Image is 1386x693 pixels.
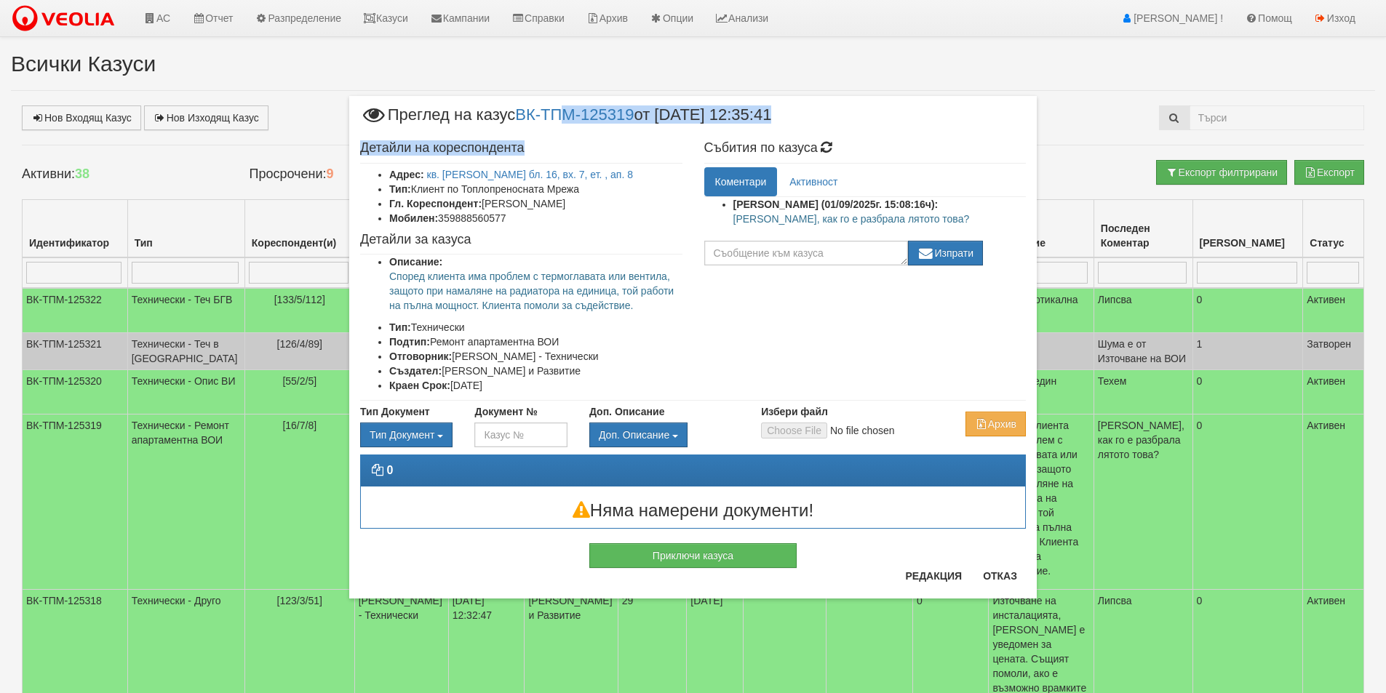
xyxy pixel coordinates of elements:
button: Изпрати [908,241,984,265]
span: Доп. Описание [599,429,669,441]
li: [PERSON_NAME] [389,196,682,211]
strong: [PERSON_NAME] (01/09/2025г. 15:08:16ч): [733,199,939,210]
p: Според клиента има проблем с термоглавата или вентила, защото при намаляне на радиатора на единиц... [389,269,682,313]
li: 359888560577 [389,211,682,225]
b: Подтип: [389,336,430,348]
a: Активност [778,167,848,196]
a: Коментари [704,167,778,196]
h3: Няма намерени документи! [361,501,1025,520]
li: Ремонт апартаментна ВОИ [389,335,682,349]
button: Архив [965,412,1026,436]
div: Двоен клик, за изчистване на избраната стойност. [589,422,739,447]
h4: Детайли на кореспондента [360,141,682,156]
button: Отказ [974,564,1026,588]
li: Клиент по Топлопреносната Мрежа [389,182,682,196]
span: Тип Документ [370,429,434,441]
label: Избери файл [761,404,828,419]
label: Тип Документ [360,404,430,419]
input: Казус № [474,422,567,447]
h4: Детайли за казуса [360,233,682,247]
label: Документ № [474,404,537,419]
li: [DATE] [389,378,682,393]
label: Доп. Описание [589,404,664,419]
b: Краен Срок: [389,380,450,391]
b: Мобилен: [389,212,438,224]
li: [PERSON_NAME] и Развитие [389,364,682,378]
span: Преглед на казус от [DATE] 12:35:41 [360,107,771,134]
p: [PERSON_NAME], как го е разбрала лятото това? [733,212,1027,226]
button: Доп. Описание [589,422,688,447]
a: кв. [PERSON_NAME] бл. 16, вх. 7, ет. , ап. 8 [427,169,634,180]
button: Тип Документ [360,422,453,447]
b: Гл. Кореспондент: [389,198,482,209]
b: Отговорник: [389,350,452,362]
div: Двоен клик, за изчистване на избраната стойност. [360,422,453,447]
b: Описание: [389,256,442,268]
button: Приключи казуса [589,543,797,568]
li: Технически [389,320,682,335]
b: Адрес: [389,169,424,180]
strong: 0 [386,464,393,476]
li: [PERSON_NAME] - Технически [389,349,682,364]
b: Създател: [389,365,442,377]
b: Тип: [389,183,411,195]
button: Редакция [896,564,971,588]
h4: Събития по казуса [704,141,1027,156]
a: ВК-ТПМ-125319 [515,105,634,124]
b: Тип: [389,321,411,333]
